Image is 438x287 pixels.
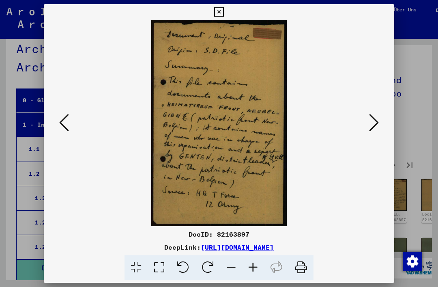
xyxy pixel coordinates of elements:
div: DocID: 82163897 [44,229,394,239]
img: 001.jpg [71,20,367,226]
img: Zustimmung ändern [403,252,422,271]
a: [URL][DOMAIN_NAME] [201,243,274,251]
div: DeepLink: [44,242,394,252]
div: Zustimmung ändern [402,251,422,271]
